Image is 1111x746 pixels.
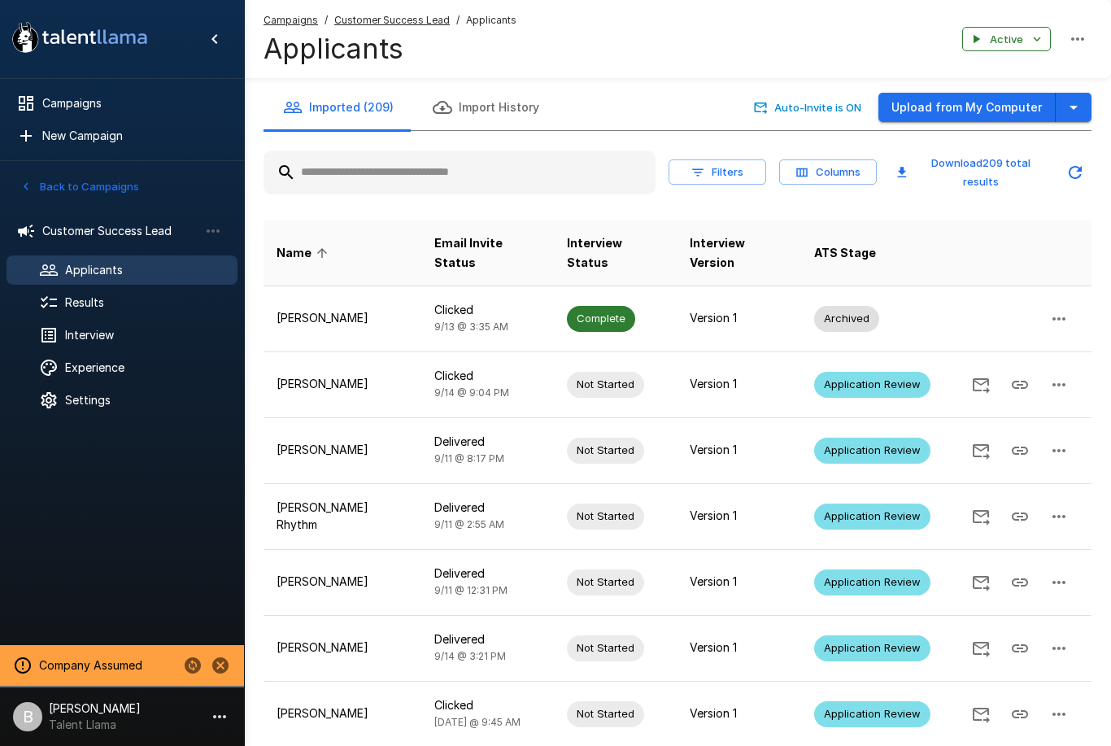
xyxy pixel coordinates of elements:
[456,12,460,28] span: /
[961,574,1000,587] span: Send Invitation
[690,233,788,273] span: Interview Version
[962,27,1051,52] button: Active
[434,518,504,530] span: 9/11 @ 2:55 AM
[961,639,1000,653] span: Send Invitation
[567,574,644,590] span: Not Started
[277,376,408,392] p: [PERSON_NAME]
[961,442,1000,456] span: Send Invitation
[567,377,644,392] span: Not Started
[277,243,333,263] span: Name
[434,302,541,318] p: Clicked
[961,705,1000,719] span: Send Invitation
[1000,508,1039,521] span: Copy Interview Link
[434,500,541,516] p: Delivered
[814,443,930,458] span: Application Review
[690,310,788,326] p: Version 1
[277,639,408,656] p: [PERSON_NAME]
[434,565,541,582] p: Delivered
[434,233,541,273] span: Email Invite Status
[567,640,644,656] span: Not Started
[277,442,408,458] p: [PERSON_NAME]
[690,442,788,458] p: Version 1
[690,705,788,722] p: Version 1
[961,376,1000,390] span: Send Invitation
[277,310,408,326] p: [PERSON_NAME]
[277,500,408,532] p: [PERSON_NAME] Rhythm
[277,705,408,722] p: [PERSON_NAME]
[961,508,1000,521] span: Send Invitation
[567,311,635,326] span: Complete
[434,452,504,465] span: 9/11 @ 8:17 PM
[567,508,644,524] span: Not Started
[434,631,541,648] p: Delivered
[690,574,788,590] p: Version 1
[1000,705,1039,719] span: Copy Interview Link
[567,233,664,273] span: Interview Status
[434,386,509,399] span: 9/14 @ 9:04 PM
[434,697,541,713] p: Clicked
[264,32,516,66] h4: Applicants
[814,706,930,722] span: Application Review
[669,159,766,185] button: Filters
[277,574,408,590] p: [PERSON_NAME]
[890,151,1052,194] button: Download209 total results
[779,159,877,185] button: Columns
[690,639,788,656] p: Version 1
[1000,639,1039,653] span: Copy Interview Link
[751,95,865,120] button: Auto-Invite is ON
[814,508,930,524] span: Application Review
[264,85,413,130] button: Imported (209)
[814,574,930,590] span: Application Review
[334,14,450,26] u: Customer Success Lead
[814,243,876,263] span: ATS Stage
[325,12,328,28] span: /
[434,434,541,450] p: Delivered
[264,14,318,26] u: Campaigns
[690,376,788,392] p: Version 1
[567,443,644,458] span: Not Started
[434,368,541,384] p: Clicked
[434,321,508,333] span: 9/13 @ 3:35 AM
[814,377,930,392] span: Application Review
[878,93,1056,123] button: Upload from My Computer
[466,12,516,28] span: Applicants
[434,584,508,596] span: 9/11 @ 12:31 PM
[1000,376,1039,390] span: Copy Interview Link
[814,640,930,656] span: Application Review
[434,650,506,662] span: 9/14 @ 3:21 PM
[1000,442,1039,456] span: Copy Interview Link
[567,706,644,722] span: Not Started
[690,508,788,524] p: Version 1
[1059,156,1091,189] button: Updated Today - 12:53 PM
[413,85,559,130] button: Import History
[814,311,879,326] span: Archived
[1000,574,1039,587] span: Copy Interview Link
[434,716,521,728] span: [DATE] @ 9:45 AM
